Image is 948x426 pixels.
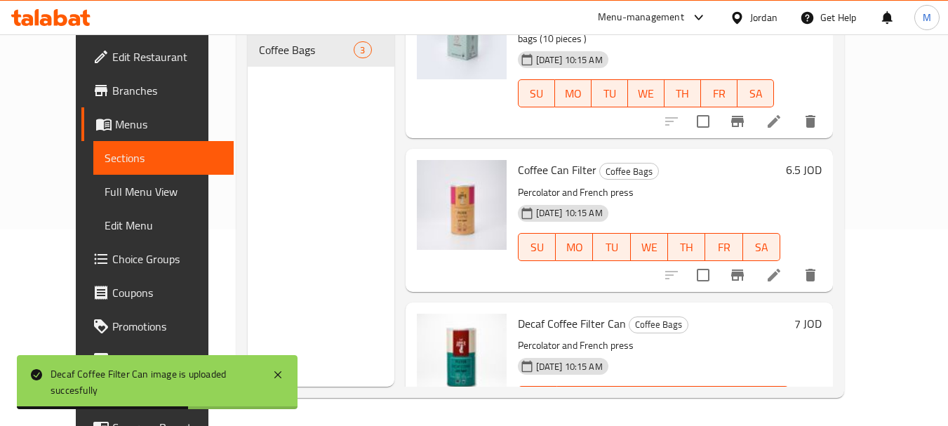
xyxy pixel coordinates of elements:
[112,284,223,301] span: Coupons
[750,10,777,25] div: Jordan
[750,386,789,414] button: SA
[561,237,587,258] span: MO
[354,44,370,57] span: 3
[707,84,732,104] span: FR
[598,9,684,26] div: Menu-management
[668,233,705,261] button: TH
[81,40,234,74] a: Edit Restaurant
[721,258,754,292] button: Branch-specific-item
[636,237,662,258] span: WE
[593,233,630,261] button: TU
[81,343,234,377] a: Menu disclaimer
[112,251,223,267] span: Choice Groups
[628,79,665,107] button: WE
[674,237,700,258] span: TH
[631,233,668,261] button: WE
[518,79,555,107] button: SU
[712,386,750,414] button: FR
[711,237,737,258] span: FR
[634,84,659,104] span: WE
[81,309,234,343] a: Promotions
[518,337,789,354] p: Percolator and French press
[670,84,695,104] span: TH
[766,267,782,284] a: Edit menu item
[530,360,608,373] span: [DATE] 10:15 AM
[629,317,688,333] span: Coffee Bags
[81,276,234,309] a: Coupons
[248,27,394,72] nav: Menu sections
[597,84,622,104] span: TU
[721,105,754,138] button: Branch-specific-item
[248,33,394,67] div: Coffee Bags3
[112,82,223,99] span: Branches
[688,107,718,136] span: Select to update
[923,10,931,25] span: M
[794,105,827,138] button: delete
[51,366,258,398] div: Decaf Coffee Filter Can image is uploaded succesfully
[105,183,223,200] span: Full Menu View
[705,233,742,261] button: FR
[737,79,774,107] button: SA
[417,160,507,250] img: Coffee Can Filter
[93,141,234,175] a: Sections
[530,206,608,220] span: [DATE] 10:15 AM
[115,116,223,133] span: Menus
[112,352,223,368] span: Menu disclaimer
[701,79,737,107] button: FR
[557,386,596,414] button: MO
[665,79,701,107] button: TH
[600,164,658,180] span: Coffee Bags
[112,48,223,65] span: Edit Restaurant
[599,237,625,258] span: TU
[530,53,608,67] span: [DATE] 10:15 AM
[518,386,557,414] button: SU
[634,386,673,414] button: WE
[112,318,223,335] span: Promotions
[743,233,780,261] button: SA
[81,107,234,141] a: Menus
[524,84,549,104] span: SU
[105,149,223,166] span: Sections
[743,84,768,104] span: SA
[786,160,822,180] h6: 6.5 JOD
[518,184,781,201] p: Percolator and French press
[518,313,626,334] span: Decaf Coffee Filter Can
[561,84,586,104] span: MO
[555,79,592,107] button: MO
[673,386,712,414] button: TH
[81,242,234,276] a: Choice Groups
[592,79,628,107] button: TU
[688,260,718,290] span: Select to update
[794,258,827,292] button: delete
[596,386,634,414] button: TU
[518,159,596,180] span: Coffee Can Filter
[518,233,556,261] button: SU
[556,233,593,261] button: MO
[794,314,822,333] h6: 7 JOD
[105,217,223,234] span: Edit Menu
[417,314,507,404] img: Decaf Coffee Filter Can
[93,175,234,208] a: Full Menu View
[93,208,234,242] a: Edit Menu
[259,41,354,58] span: Coffee Bags
[766,113,782,130] a: Edit menu item
[524,237,550,258] span: SU
[81,74,234,107] a: Branches
[354,41,371,58] div: items
[749,237,775,258] span: SA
